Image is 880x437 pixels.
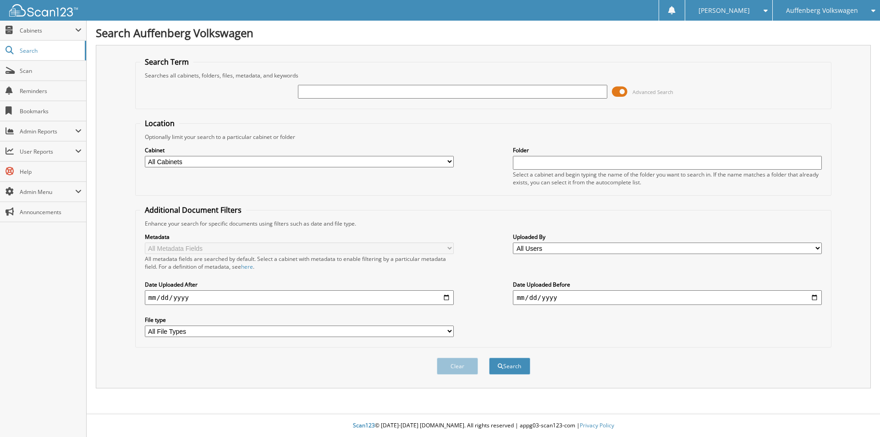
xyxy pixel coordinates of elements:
[20,188,75,196] span: Admin Menu
[513,233,822,241] label: Uploaded By
[20,208,82,216] span: Announcements
[145,316,454,324] label: File type
[353,421,375,429] span: Scan123
[145,290,454,305] input: start
[145,281,454,288] label: Date Uploaded After
[698,8,750,13] span: [PERSON_NAME]
[20,27,75,34] span: Cabinets
[632,89,673,95] span: Advanced Search
[140,205,246,215] legend: Additional Document Filters
[96,25,871,40] h1: Search Auffenberg Volkswagen
[580,421,614,429] a: Privacy Policy
[140,72,827,79] div: Searches all cabinets, folders, files, metadata, and keywords
[489,358,530,375] button: Search
[140,57,193,67] legend: Search Term
[9,4,78,17] img: scan123-logo-white.svg
[20,127,75,135] span: Admin Reports
[513,290,822,305] input: end
[513,171,822,186] div: Select a cabinet and begin typing the name of the folder you want to search in. If the name match...
[437,358,478,375] button: Clear
[513,281,822,288] label: Date Uploaded Before
[87,415,880,437] div: © [DATE]-[DATE] [DOMAIN_NAME]. All rights reserved | appg03-scan123-com |
[145,255,454,271] div: All metadata fields are searched by default. Select a cabinet with metadata to enable filtering b...
[140,118,179,128] legend: Location
[20,47,80,55] span: Search
[241,263,253,271] a: here
[513,146,822,154] label: Folder
[20,148,75,155] span: User Reports
[786,8,858,13] span: Auffenberg Volkswagen
[20,107,82,115] span: Bookmarks
[145,233,454,241] label: Metadata
[20,168,82,176] span: Help
[20,67,82,75] span: Scan
[145,146,454,154] label: Cabinet
[20,87,82,95] span: Reminders
[140,220,827,227] div: Enhance your search for specific documents using filters such as date and file type.
[140,133,827,141] div: Optionally limit your search to a particular cabinet or folder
